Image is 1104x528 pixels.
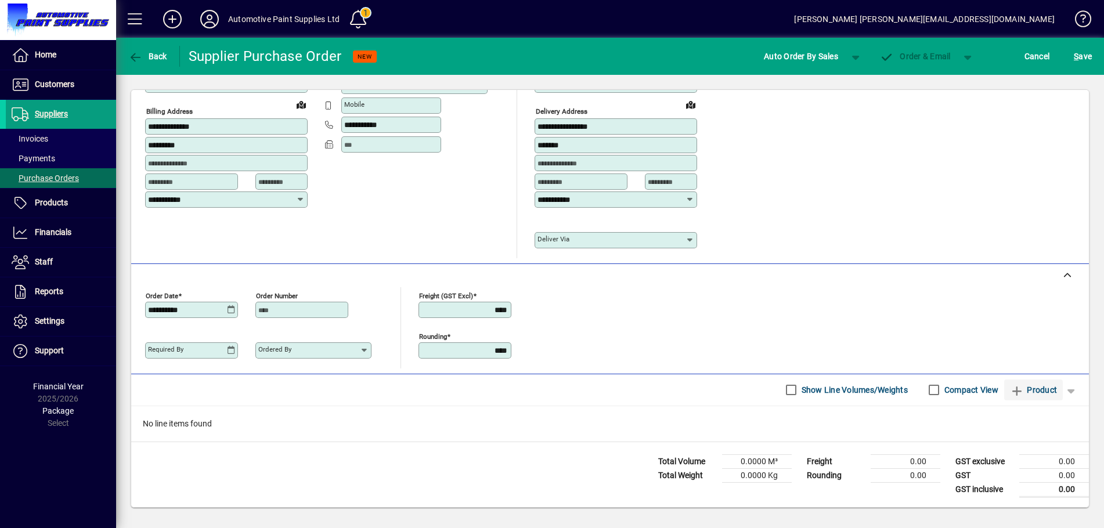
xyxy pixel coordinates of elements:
[116,46,180,67] app-page-header-button: Back
[35,316,64,326] span: Settings
[6,248,116,277] a: Staff
[419,332,447,340] mat-label: Rounding
[6,70,116,99] a: Customers
[1066,2,1089,40] a: Knowledge Base
[6,337,116,366] a: Support
[6,189,116,218] a: Products
[6,149,116,168] a: Payments
[146,291,178,299] mat-label: Order date
[871,454,940,468] td: 0.00
[6,218,116,247] a: Financials
[128,52,167,61] span: Back
[6,41,116,70] a: Home
[131,406,1089,442] div: No line items found
[801,468,871,482] td: Rounding
[1019,454,1089,468] td: 0.00
[1071,46,1095,67] button: Save
[358,53,372,60] span: NEW
[942,384,998,396] label: Compact View
[35,109,68,118] span: Suppliers
[794,10,1055,28] div: [PERSON_NAME] [PERSON_NAME][EMAIL_ADDRESS][DOMAIN_NAME]
[950,454,1019,468] td: GST exclusive
[950,468,1019,482] td: GST
[35,257,53,266] span: Staff
[292,95,311,114] a: View on map
[1004,379,1063,400] button: Product
[148,345,183,353] mat-label: Required by
[189,47,342,66] div: Supplier Purchase Order
[35,79,74,89] span: Customers
[1024,47,1050,66] span: Cancel
[1019,468,1089,482] td: 0.00
[228,10,340,28] div: Automotive Paint Supplies Ltd
[35,346,64,355] span: Support
[722,468,792,482] td: 0.0000 Kg
[764,47,838,66] span: Auto Order By Sales
[12,134,48,143] span: Invoices
[880,52,951,61] span: Order & Email
[125,46,170,67] button: Back
[1074,52,1078,61] span: S
[12,173,79,183] span: Purchase Orders
[652,454,722,468] td: Total Volume
[35,50,56,59] span: Home
[799,384,908,396] label: Show Line Volumes/Weights
[256,291,298,299] mat-label: Order number
[1074,47,1092,66] span: ave
[801,454,871,468] td: Freight
[537,235,569,243] mat-label: Deliver via
[950,482,1019,497] td: GST inclusive
[191,9,228,30] button: Profile
[35,198,68,207] span: Products
[35,287,63,296] span: Reports
[419,291,473,299] mat-label: Freight (GST excl)
[1019,482,1089,497] td: 0.00
[722,454,792,468] td: 0.0000 M³
[758,46,844,67] button: Auto Order By Sales
[35,227,71,237] span: Financials
[1010,381,1057,399] span: Product
[652,468,722,482] td: Total Weight
[12,154,55,163] span: Payments
[6,307,116,336] a: Settings
[154,9,191,30] button: Add
[6,277,116,306] a: Reports
[33,382,84,391] span: Financial Year
[681,95,700,114] a: View on map
[6,168,116,188] a: Purchase Orders
[1022,46,1053,67] button: Cancel
[871,468,940,482] td: 0.00
[344,100,365,109] mat-label: Mobile
[42,406,74,415] span: Package
[874,46,957,67] button: Order & Email
[258,345,291,353] mat-label: Ordered by
[6,129,116,149] a: Invoices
